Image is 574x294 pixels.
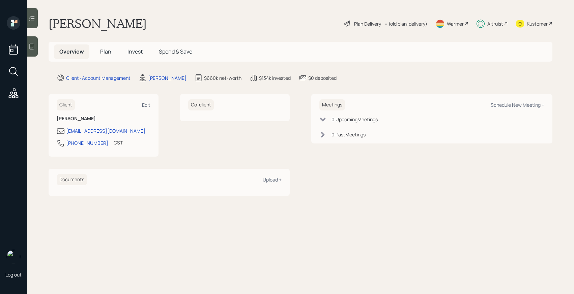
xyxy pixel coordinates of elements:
[57,174,87,185] h6: Documents
[332,131,366,138] div: 0 Past Meeting s
[57,116,150,122] h6: [PERSON_NAME]
[59,48,84,55] span: Overview
[159,48,192,55] span: Spend & Save
[384,20,427,27] div: • (old plan-delivery)
[127,48,143,55] span: Invest
[100,48,111,55] span: Plan
[57,99,75,110] h6: Client
[7,250,20,263] img: sami-boghos-headshot.png
[354,20,381,27] div: Plan Delivery
[66,74,131,81] div: Client · Account Management
[142,102,150,108] div: Edit
[49,16,147,31] h1: [PERSON_NAME]
[308,74,337,81] div: $0 deposited
[319,99,345,110] h6: Meetings
[487,20,503,27] div: Altruist
[66,139,108,146] div: [PHONE_NUMBER]
[114,139,123,146] div: CST
[332,116,378,123] div: 0 Upcoming Meeting s
[5,271,22,278] div: Log out
[491,102,544,108] div: Schedule New Meeting +
[263,176,282,183] div: Upload +
[447,20,464,27] div: Warmer
[259,74,291,81] div: $134k invested
[204,74,241,81] div: $660k net-worth
[66,127,145,134] div: [EMAIL_ADDRESS][DOMAIN_NAME]
[527,20,548,27] div: Kustomer
[148,74,186,81] div: [PERSON_NAME]
[188,99,214,110] h6: Co-client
